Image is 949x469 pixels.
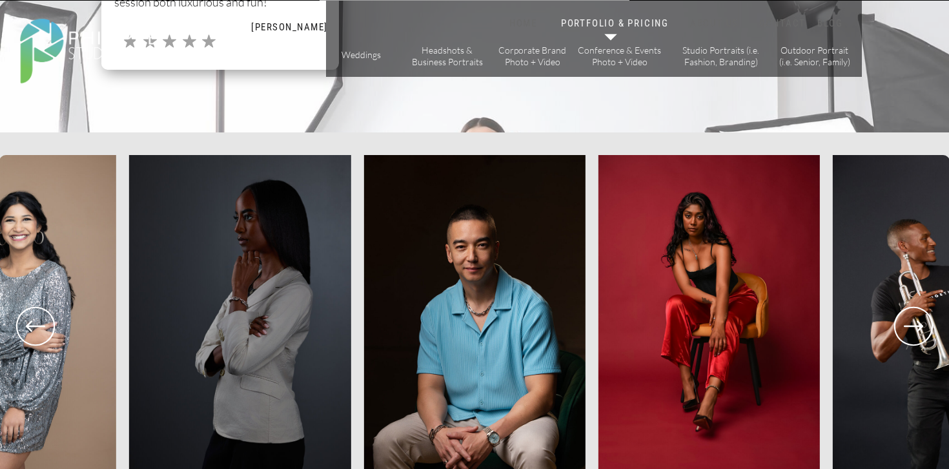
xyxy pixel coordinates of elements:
a: Weddings [338,49,384,63]
a: Studio Portraits (i.e. Fashion, Branding) [677,45,764,67]
a: ABOUT US [687,17,742,30]
a: Conference & Events Photo + Video [577,45,662,67]
a: BLOG [814,17,846,30]
a: Corporate Brand Photo + Video [496,45,569,67]
a: Outdoor Portrait (i.e. Senior, Family) [778,45,851,67]
a: Headshots & Business Portraits [411,45,484,67]
a: PORTFOLIO & PRICING [558,17,671,30]
a: HOME [496,17,551,30]
a: CONTACT [756,17,809,30]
